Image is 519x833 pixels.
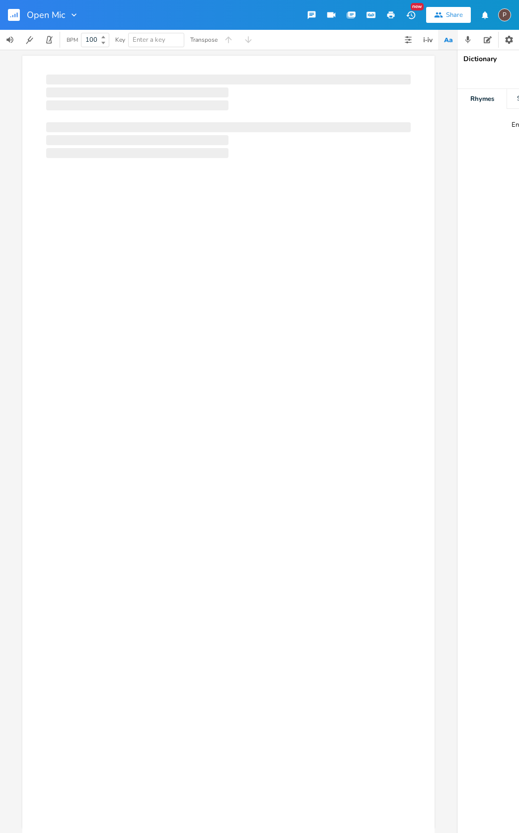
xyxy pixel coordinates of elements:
[411,3,424,10] div: New
[498,8,511,21] div: Paul H
[457,89,507,109] div: Rhymes
[446,10,463,19] div: Share
[67,37,78,43] div: BPM
[401,6,421,24] button: New
[133,35,165,44] span: Enter a key
[498,3,511,26] button: P
[426,7,471,23] button: Share
[27,10,65,19] span: Open Mic
[190,37,218,43] div: Transpose
[115,37,125,43] div: Key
